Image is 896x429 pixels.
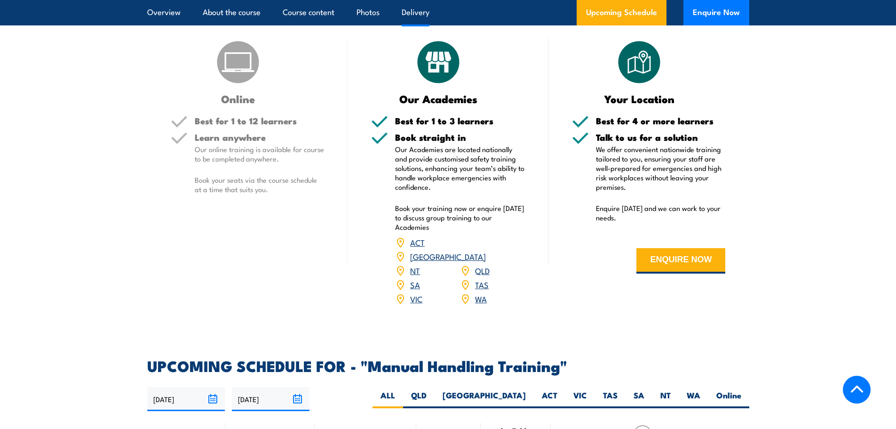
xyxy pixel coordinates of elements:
[596,116,726,125] h5: Best for 4 or more learners
[596,203,726,222] p: Enquire [DATE] and we can work to your needs.
[410,265,420,276] a: NT
[403,390,435,408] label: QLD
[708,390,749,408] label: Online
[395,203,525,232] p: Book your training now or enquire [DATE] to discuss group training to our Academies
[195,133,325,142] h5: Learn anywhere
[572,93,707,104] h3: Your Location
[565,390,595,408] label: VIC
[626,390,652,408] label: SA
[595,390,626,408] label: TAS
[410,279,420,290] a: SA
[147,387,225,411] input: From date
[395,116,525,125] h5: Best for 1 to 3 learners
[395,133,525,142] h5: Book straight in
[636,248,725,274] button: ENQUIRE NOW
[475,279,489,290] a: TAS
[171,93,306,104] h3: Online
[475,293,487,304] a: WA
[371,93,506,104] h3: Our Academies
[652,390,679,408] label: NT
[596,145,726,192] p: We offer convenient nationwide training tailored to you, ensuring your staff are well-prepared fo...
[195,145,325,163] p: Our online training is available for course to be completed anywhere.
[232,387,309,411] input: To date
[410,293,422,304] a: VIC
[373,390,403,408] label: ALL
[410,236,425,248] a: ACT
[395,145,525,192] p: Our Academies are located nationally and provide customised safety training solutions, enhancing ...
[147,359,749,372] h2: UPCOMING SCHEDULE FOR - "Manual Handling Training"
[410,251,486,262] a: [GEOGRAPHIC_DATA]
[534,390,565,408] label: ACT
[679,390,708,408] label: WA
[435,390,534,408] label: [GEOGRAPHIC_DATA]
[596,133,726,142] h5: Talk to us for a solution
[475,265,490,276] a: QLD
[195,116,325,125] h5: Best for 1 to 12 learners
[195,175,325,194] p: Book your seats via the course schedule at a time that suits you.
